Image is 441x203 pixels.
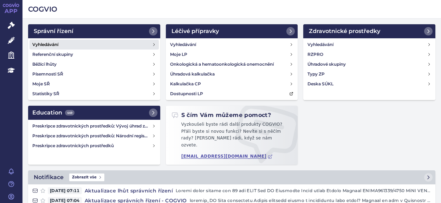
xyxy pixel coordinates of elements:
[32,132,152,139] h4: Preskripce zdravotnických prostředků: Národní registr hrazených zdravotnických služeb (NRHZS)
[32,41,58,48] h4: Vyhledávání
[32,80,50,87] h4: Moje SŘ
[170,41,196,48] h4: Vyhledávání
[305,40,434,50] a: Vyhledávání
[170,51,187,58] h4: Moje LP
[305,79,434,89] a: Deska SÚKL
[32,142,152,149] h4: Preskripce zdravotnických prostředků
[181,154,273,159] a: [EMAIL_ADDRESS][DOMAIN_NAME]
[170,90,203,97] h4: Dostupnosti LP
[32,90,59,97] h4: Statistiky SŘ
[303,24,435,38] a: Zdravotnické prostředky
[167,79,297,89] a: Kalkulačka CP
[32,123,152,130] h4: Preskripce zdravotnických prostředků: Vývoj úhrad zdravotních pojišťoven za zdravotnické prostředky
[30,131,159,141] a: Preskripce zdravotnických prostředků: Národní registr hrazených zdravotnických služeb (NRHZS)
[30,69,159,79] a: Písemnosti SŘ
[48,187,82,194] span: [DATE] 07:11
[30,50,159,59] a: Referenční skupiny
[305,69,434,79] a: Typy ZP
[30,40,159,50] a: Vyhledávání
[309,27,380,35] h2: Zdravotnické prostředky
[170,71,215,78] h4: Úhradová kalkulačka
[305,50,434,59] a: RZPRO
[69,173,104,181] span: Zobrazit vše
[32,71,63,78] h4: Písemnosti SŘ
[32,61,57,68] h4: Běžící lhůty
[30,141,159,151] a: Preskripce zdravotnických prostředků
[30,79,159,89] a: Moje SŘ
[32,109,74,117] h2: Education
[176,187,431,194] p: Loremi dolor sitame con 89 adi ELIT Sed DO Eiusmodte Incid utlab Etdolo Magnaal ENIMA961339/4750 ...
[28,106,160,120] a: Education449
[30,89,159,99] a: Statistiky SŘ
[171,111,271,119] h2: S čím Vám můžeme pomoct?
[34,173,64,182] h2: Notifikace
[167,50,297,59] a: Moje LP
[170,80,201,87] h4: Kalkulačka CP
[28,4,435,14] h2: COGVIO
[167,69,297,79] a: Úhradová kalkulačka
[307,41,333,48] h4: Vyhledávání
[167,59,297,69] a: Onkologická a hematoonkologická onemocnění
[30,121,159,131] a: Preskripce zdravotnických prostředků: Vývoj úhrad zdravotních pojišťoven za zdravotnické prostředky
[307,80,333,87] h4: Deska SÚKL
[65,110,74,116] span: 449
[307,51,323,58] h4: RZPRO
[82,187,176,194] h4: Aktualizace lhůt správních řízení
[305,59,434,69] a: Úhradové skupiny
[307,71,325,78] h4: Typy ZP
[166,24,298,38] a: Léčivé přípravky
[171,27,219,35] h2: Léčivé přípravky
[167,40,297,50] a: Vyhledávání
[307,61,346,68] h4: Úhradové skupiny
[34,27,73,35] h2: Správní řízení
[170,61,274,68] h4: Onkologická a hematoonkologická onemocnění
[167,89,297,99] a: Dostupnosti LP
[32,51,73,58] h4: Referenční skupiny
[28,170,435,184] a: NotifikaceZobrazit vše
[30,59,159,69] a: Běžící lhůty
[28,24,160,38] a: Správní řízení
[171,121,292,151] p: Vyzkoušeli byste rádi další produkty COGVIO? Přáli byste si novou funkci? Nevíte si s něčím rady?...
